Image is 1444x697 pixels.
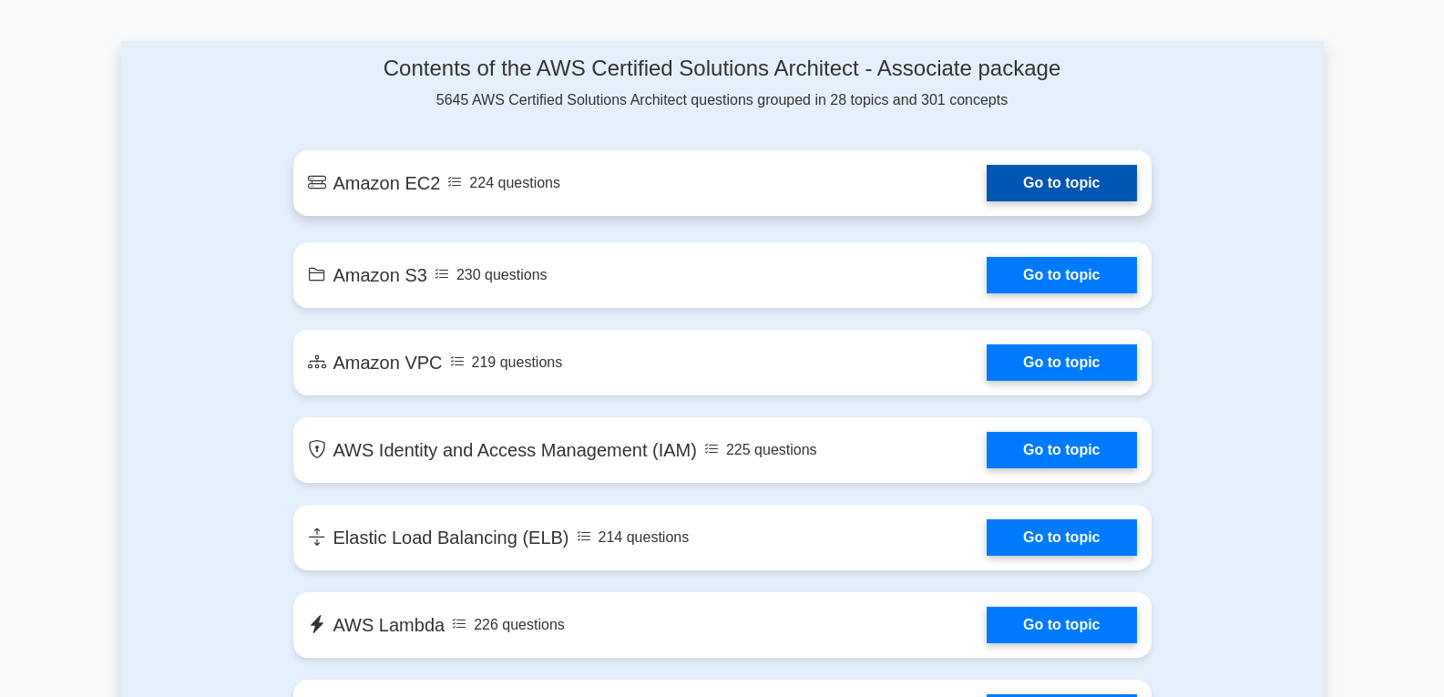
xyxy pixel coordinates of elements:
[293,56,1152,82] h4: Contents of the AWS Certified Solutions Architect - Associate package
[293,56,1152,111] div: 5645 AWS Certified Solutions Architect questions grouped in 28 topics and 301 concepts
[987,519,1136,556] a: Go to topic
[987,257,1136,293] a: Go to topic
[987,165,1136,201] a: Go to topic
[987,344,1136,381] a: Go to topic
[987,607,1136,643] a: Go to topic
[987,432,1136,468] a: Go to topic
